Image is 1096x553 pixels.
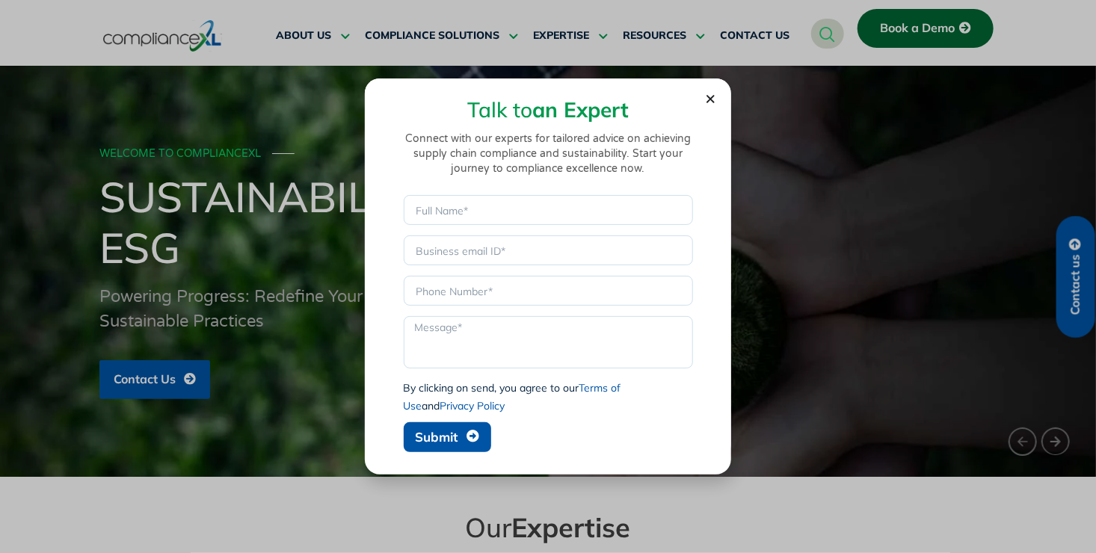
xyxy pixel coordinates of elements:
a: Close [705,93,716,105]
div: By clicking on send, you agree to our and [404,379,693,415]
a: Privacy Policy [440,399,505,413]
strong: an Expert [532,96,629,123]
h2: Talk to [395,99,701,120]
span: Submit [416,430,458,443]
input: Business email ID* [404,235,693,265]
p: Connect with our experts for tailored advice on achieving supply chain compliance and sustainabil... [395,132,701,176]
input: Only numbers and phone characters (#, -, *, etc) are accepted. [404,276,693,306]
button: Submit [404,422,491,452]
input: Full Name* [404,195,693,225]
a: Terms of Use [404,381,621,413]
